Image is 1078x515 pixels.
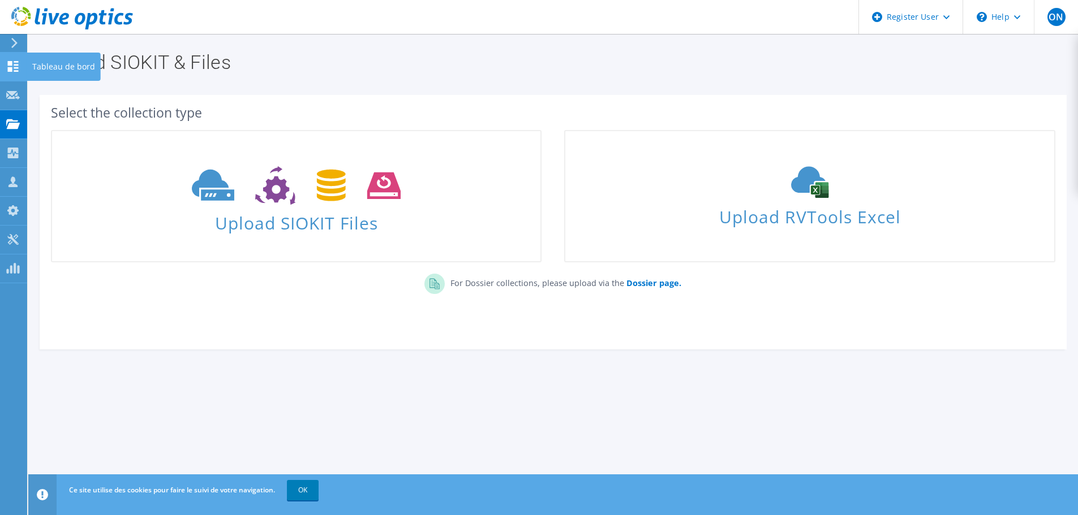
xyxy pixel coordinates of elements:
p: For Dossier collections, please upload via the [445,274,681,289]
div: Tableau de bord [27,53,101,81]
a: OK [287,480,319,500]
span: ON [1047,8,1066,26]
svg: \n [977,12,987,22]
a: Upload RVTools Excel [564,130,1055,262]
span: Upload RVTools Excel [565,202,1054,226]
span: Ce site utilise des cookies pour faire le suivi de votre navigation. [69,485,275,495]
b: Dossier page. [626,278,681,288]
span: Upload SIOKIT Files [52,207,540,232]
div: Select the collection type [51,106,1055,119]
h1: Upload SIOKIT & Files [45,53,1055,72]
a: Dossier page. [624,278,681,288]
a: Upload SIOKIT Files [51,130,542,262]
